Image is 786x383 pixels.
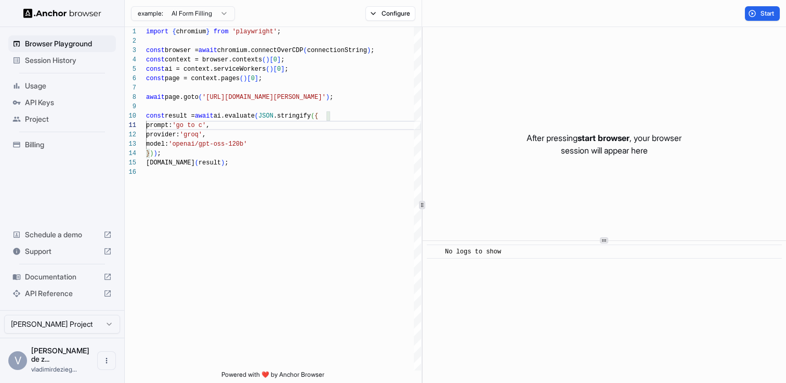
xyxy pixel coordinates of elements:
p: After pressing , your browser session will appear here [527,132,682,157]
div: Session History [8,52,116,69]
span: ( [311,112,315,120]
span: ai.evaluate [214,112,255,120]
span: Session History [25,55,112,66]
span: } [146,150,150,157]
span: connectionString [307,47,367,54]
div: 10 [125,111,136,121]
img: Anchor Logo [23,8,101,18]
span: ; [284,66,288,73]
span: const [146,112,165,120]
div: Support [8,243,116,260]
span: start browser [578,133,630,143]
span: API Keys [25,97,112,108]
span: ( [255,112,258,120]
div: 1 [125,27,136,36]
span: ; [258,75,262,82]
div: 5 [125,65,136,74]
span: '[URL][DOMAIN_NAME][PERSON_NAME]' [202,94,326,101]
span: ) [221,159,225,167]
span: ; [330,94,333,101]
span: Start [761,9,775,18]
span: import [146,28,168,35]
span: ; [277,28,281,35]
div: 4 [125,55,136,65]
span: Powered with ❤️ by Anchor Browser [221,371,324,383]
span: chromium.connectOverCDP [217,47,304,54]
span: { [315,112,318,120]
div: Browser Playground [8,35,116,52]
span: ) [266,56,269,63]
span: const [146,47,165,54]
span: ] [281,66,284,73]
span: ai = context.serviceWorkers [165,66,266,73]
span: 0 [277,66,281,73]
span: ) [153,150,157,157]
span: No logs to show [445,248,501,256]
span: result = [165,112,195,120]
span: ) [270,66,273,73]
span: Usage [25,81,112,91]
span: ) [367,47,371,54]
span: 0 [273,56,277,63]
span: [ [273,66,277,73]
span: API Reference [25,288,99,299]
div: 12 [125,130,136,139]
div: 2 [125,36,136,46]
span: ( [266,66,269,73]
span: , [206,122,209,129]
span: 'groq' [180,131,202,138]
div: Documentation [8,269,116,285]
span: ] [255,75,258,82]
span: 'go to c' [172,122,206,129]
span: , [202,131,206,138]
div: Billing [8,136,116,153]
span: [DOMAIN_NAME] [146,159,195,167]
span: vladimirdeziegler@gmail.com [31,365,77,373]
span: JSON [258,112,273,120]
span: example: [138,9,163,18]
span: ; [225,159,228,167]
span: { [172,28,176,35]
div: 16 [125,168,136,177]
div: 13 [125,139,136,149]
span: .stringify [273,112,311,120]
button: Open menu [97,351,116,370]
span: await [195,112,214,120]
div: API Reference [8,285,116,302]
div: Usage [8,78,116,94]
span: ; [281,56,284,63]
span: ( [195,159,199,167]
span: } [206,28,209,35]
span: const [146,75,165,82]
button: Configure [365,6,416,21]
div: Schedule a demo [8,226,116,243]
span: Support [25,246,99,257]
span: Vladimir de ziegler [31,346,89,363]
div: 9 [125,102,136,111]
span: [ [247,75,251,82]
span: 'playwright' [232,28,277,35]
span: Browser Playground [25,39,112,49]
span: ; [371,47,374,54]
div: 8 [125,93,136,102]
span: browser = [165,47,199,54]
span: ( [240,75,243,82]
span: const [146,66,165,73]
span: ) [150,150,153,157]
span: Billing [25,139,112,150]
div: API Keys [8,94,116,111]
span: Documentation [25,272,99,282]
span: [ [270,56,273,63]
div: Project [8,111,116,127]
div: 6 [125,74,136,83]
span: result [199,159,221,167]
button: Start [745,6,780,21]
span: ] [277,56,281,63]
span: Project [25,114,112,124]
span: const [146,56,165,63]
span: 0 [251,75,255,82]
span: from [214,28,229,35]
div: V [8,351,27,370]
span: await [146,94,165,101]
span: chromium [176,28,206,35]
